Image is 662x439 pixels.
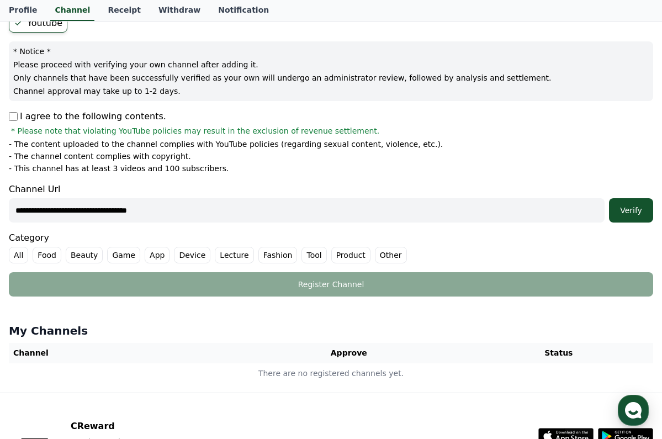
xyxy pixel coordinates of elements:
label: Lecture [215,247,253,263]
label: Product [331,247,370,263]
p: Please proceed with verifying your own channel after adding it. [13,59,649,70]
p: * Notice * [13,46,649,57]
p: - The content uploaded to the channel complies with YouTube policies (regarding sexual content, v... [9,139,443,150]
p: - The channel content complies with copyright. [9,151,191,162]
div: Verify [613,205,649,216]
p: CReward [71,420,256,433]
p: I agree to the following contents. [9,110,166,123]
label: Fashion [258,247,298,263]
span: * Please note that violating YouTube policies may result in the exclusion of revenue settlement. [11,125,379,136]
label: Beauty [66,247,103,263]
p: Only channels that have been successfully verified as your own will undergo an administrator revi... [13,72,649,83]
th: Channel [9,343,234,363]
label: App [145,247,170,263]
th: Status [464,343,653,363]
a: Settings [142,347,212,375]
label: Game [107,247,140,263]
p: Channel approval may take up to 1-2 days. [13,86,649,97]
label: Tool [301,247,326,263]
span: Settings [163,364,190,373]
span: Messages [92,364,124,373]
h4: My Channels [9,323,653,338]
label: Other [375,247,407,263]
button: Verify [609,198,653,223]
span: Home [28,364,47,373]
label: Food [33,247,61,263]
a: Messages [73,347,142,375]
div: Register Channel [31,279,631,290]
label: Youtube [9,14,67,33]
a: Home [3,347,73,375]
td: There are no registered channels yet. [9,363,653,384]
button: Register Channel [9,272,653,297]
p: - This channel has at least 3 videos and 100 subscribers. [9,163,229,174]
div: Channel Url [9,183,653,223]
label: All [9,247,28,263]
div: Category [9,231,653,263]
label: Device [174,247,210,263]
th: Approve [234,343,464,363]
